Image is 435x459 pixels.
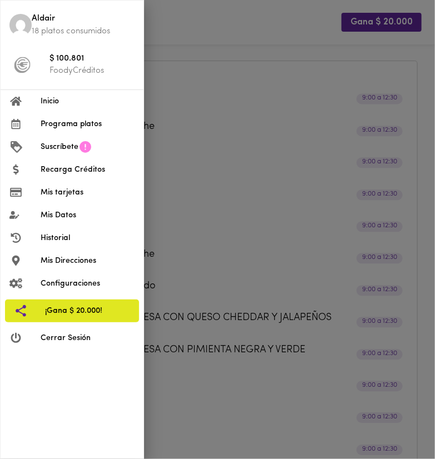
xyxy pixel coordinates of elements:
[41,255,135,267] span: Mis Direcciones
[50,53,135,66] span: $ 100.801
[41,96,135,107] span: Inicio
[50,65,135,77] p: FoodyCréditos
[41,232,135,244] span: Historial
[32,26,135,37] p: 18 platos consumidos
[32,13,135,26] span: Aldair
[41,164,135,176] span: Recarga Créditos
[14,57,31,73] img: foody-creditos-black.png
[41,118,135,130] span: Programa platos
[41,141,78,153] span: Suscríbete
[41,278,135,290] span: Configuraciones
[45,305,130,317] span: ¡Gana $ 20.000!
[41,187,135,198] span: Mis tarjetas
[41,209,135,221] span: Mis Datos
[41,332,135,344] span: Cerrar Sesión
[382,406,435,459] iframe: Messagebird Livechat Widget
